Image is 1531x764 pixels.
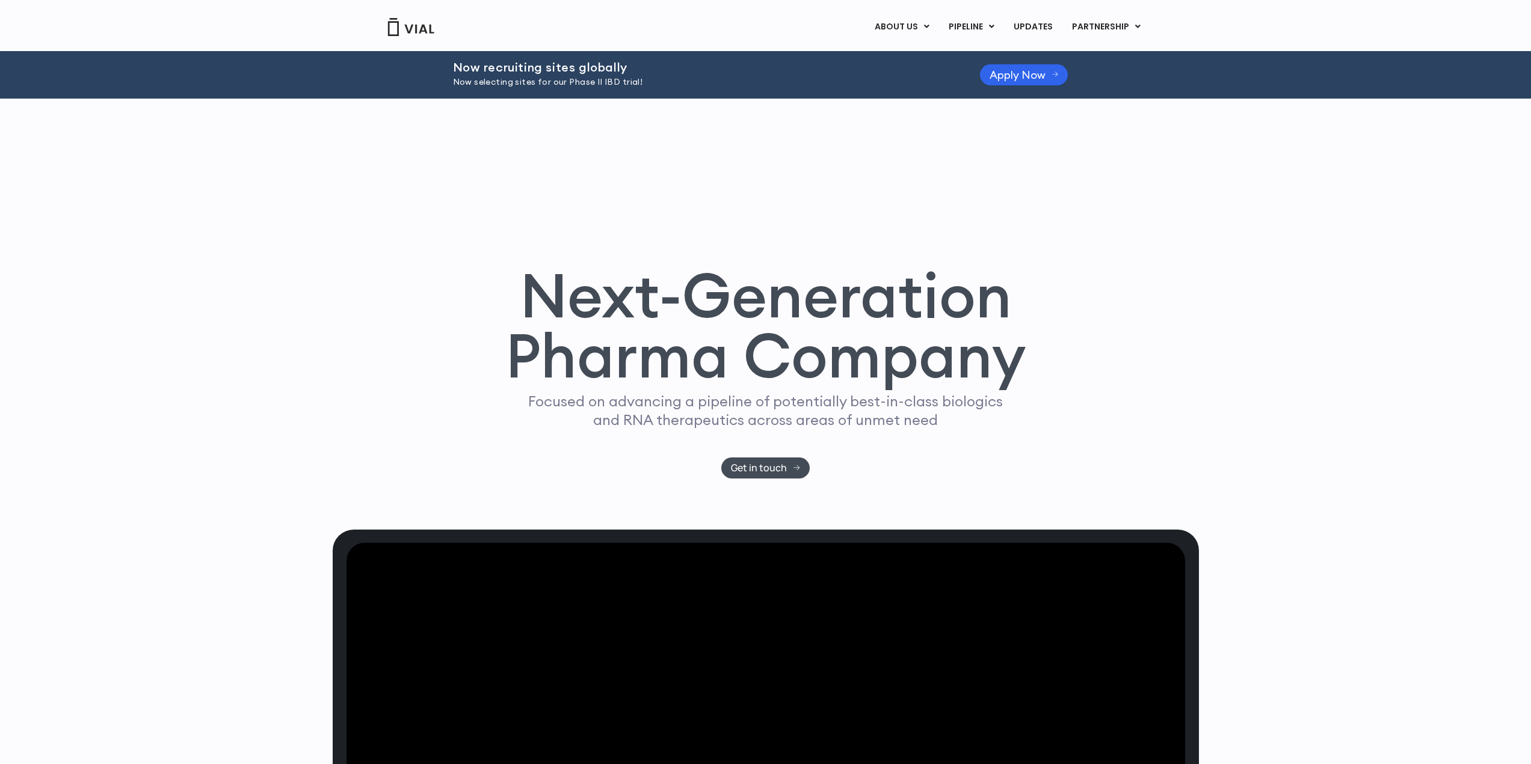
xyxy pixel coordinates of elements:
[731,463,787,472] span: Get in touch
[1004,17,1062,37] a: UPDATES
[980,64,1068,85] a: Apply Now
[505,265,1026,387] h1: Next-Generation Pharma Company
[939,17,1003,37] a: PIPELINEMenu Toggle
[1062,17,1150,37] a: PARTNERSHIPMenu Toggle
[453,76,950,89] p: Now selecting sites for our Phase II IBD trial!
[990,70,1046,79] span: Apply Now
[523,392,1008,429] p: Focused on advancing a pipeline of potentially best-in-class biologics and RNA therapeutics acros...
[387,18,435,36] img: Vial Logo
[453,61,950,74] h2: Now recruiting sites globally
[721,457,810,478] a: Get in touch
[865,17,938,37] a: ABOUT USMenu Toggle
